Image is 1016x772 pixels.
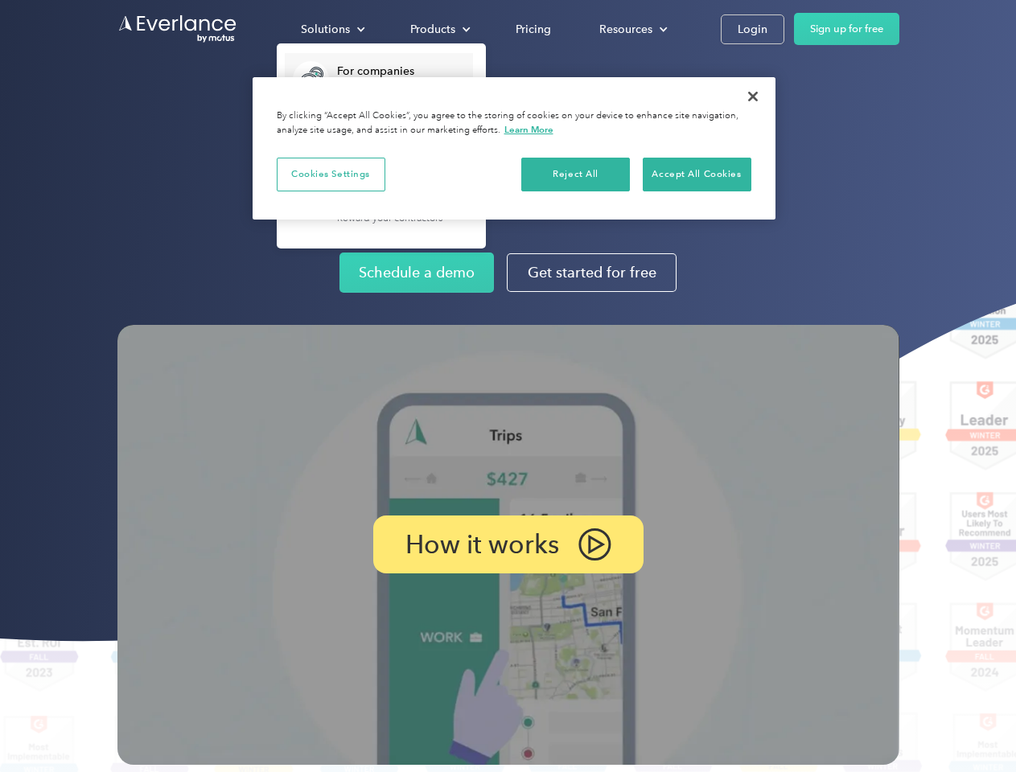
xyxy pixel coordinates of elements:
[583,15,681,43] div: Resources
[738,19,767,39] div: Login
[410,19,455,39] div: Products
[394,15,483,43] div: Products
[504,124,553,135] a: More information about your privacy, opens in a new tab
[507,253,677,292] a: Get started for free
[285,53,473,105] a: For companiesEasy vehicle reimbursements
[599,19,652,39] div: Resources
[721,14,784,44] a: Login
[643,158,751,191] button: Accept All Cookies
[735,79,771,114] button: Close
[301,19,350,39] div: Solutions
[253,77,775,220] div: Cookie banner
[794,13,899,45] a: Sign up for free
[500,15,567,43] a: Pricing
[285,15,378,43] div: Solutions
[516,19,551,39] div: Pricing
[337,64,465,80] div: For companies
[277,43,486,248] nav: Solutions
[118,96,199,129] input: Submit
[521,158,630,191] button: Reject All
[117,14,238,44] a: Go to homepage
[405,535,559,554] p: How it works
[339,253,494,293] a: Schedule a demo
[277,109,751,138] div: By clicking “Accept All Cookies”, you agree to the storing of cookies on your device to enhance s...
[277,158,385,191] button: Cookies Settings
[253,77,775,220] div: Privacy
